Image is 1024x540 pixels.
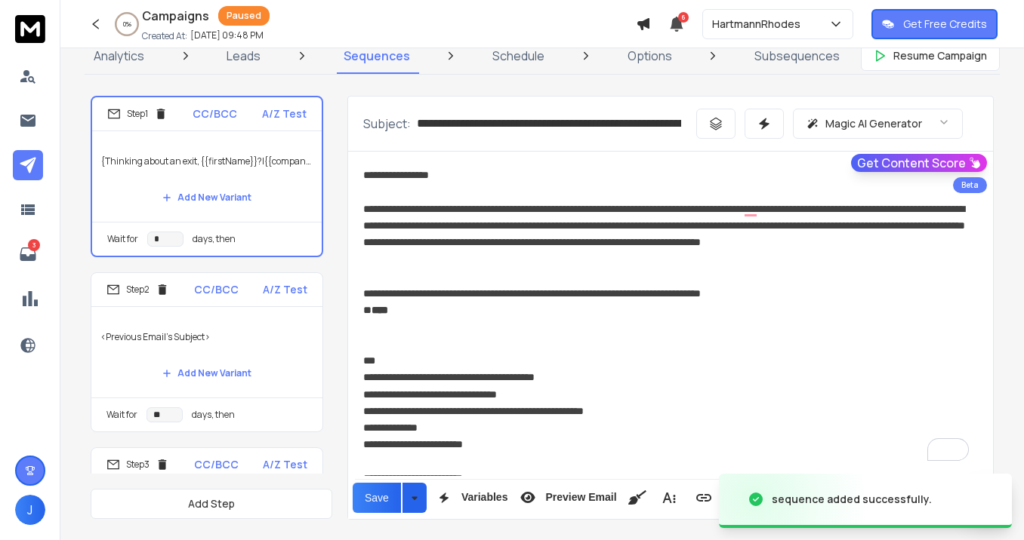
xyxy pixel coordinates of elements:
[262,106,307,121] p: A/Z Test
[194,282,239,297] p: CC/BCC
[689,483,718,513] button: Insert Link (⌘K)
[344,47,410,65] p: Sequences
[13,239,43,269] a: 3
[94,47,144,65] p: Analytics
[903,17,987,32] p: Get Free Credits
[91,489,332,519] button: Add Step
[851,154,987,172] button: Get Content Score
[190,29,264,41] p: [DATE] 09:48 PM
[28,239,40,251] p: 3
[194,457,239,472] p: CC/BCC
[348,152,993,476] div: To enrich screen reader interactions, please activate Accessibility in Grammarly extension settings
[100,316,313,358] p: <Previous Email's Subject>
[107,107,168,121] div: Step 1
[15,495,45,525] button: J
[91,272,323,432] li: Step2CC/BCCA/Z Test<Previous Email's Subject>Add New VariantWait fordays, then
[193,233,236,245] p: days, then
[628,47,672,65] p: Options
[754,47,840,65] p: Subsequences
[825,116,922,131] p: Magic AI Generator
[353,483,401,513] button: Save
[142,30,187,42] p: Created At:
[861,41,1000,71] button: Resume Campaign
[655,483,683,513] button: More Text
[514,483,619,513] button: Preview Email
[91,96,323,257] li: Step1CC/BCCA/Z Test{Thinking about an exit, {{firstName}}?|{{companyName}}: price & terms|A confi...
[106,283,169,296] div: Step 2
[871,9,998,39] button: Get Free Credits
[217,38,270,74] a: Leads
[142,7,209,25] h1: Campaigns
[623,483,652,513] button: Clean HTML
[227,47,261,65] p: Leads
[85,38,153,74] a: Analytics
[793,109,963,139] button: Magic AI Generator
[678,12,689,23] span: 6
[745,38,849,74] a: Subsequences
[618,38,681,74] a: Options
[192,409,235,421] p: days, then
[772,492,932,507] div: sequence added successfully.
[542,491,619,504] span: Preview Email
[106,409,137,421] p: Wait for
[150,183,264,213] button: Add New Variant
[106,458,169,471] div: Step 3
[101,140,313,183] p: {Thinking about an exit, {{firstName}}?|{{companyName}}: price & terms|A confidential $1M–$25M ch...
[218,6,270,26] div: Paused
[107,233,138,245] p: Wait for
[263,282,307,297] p: A/Z Test
[458,491,511,504] span: Variables
[150,358,264,388] button: Add New Variant
[492,47,544,65] p: Schedule
[335,38,419,74] a: Sequences
[483,38,554,74] a: Schedule
[123,20,131,29] p: 0 %
[430,483,511,513] button: Variables
[953,177,987,193] div: Beta
[712,17,807,32] p: HartmannRhodes
[363,115,411,133] p: Subject:
[263,457,307,472] p: A/Z Test
[193,106,237,121] p: CC/BCC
